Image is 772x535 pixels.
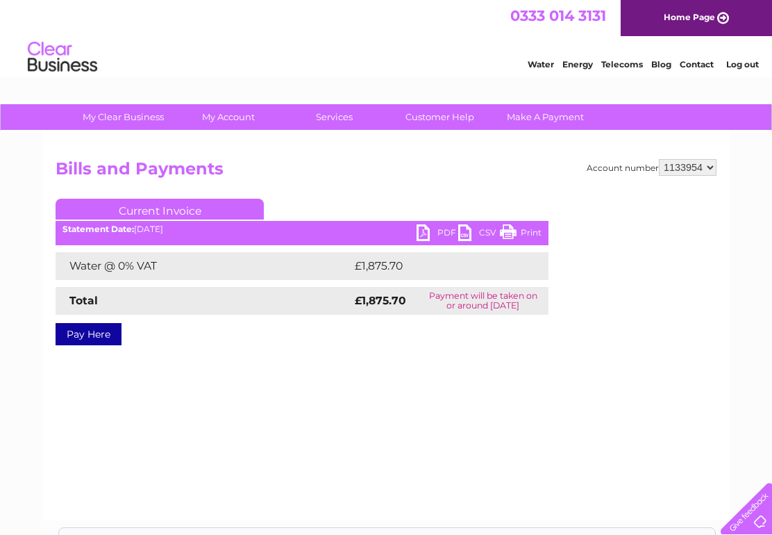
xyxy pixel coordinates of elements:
[56,199,264,220] a: Current Invoice
[417,287,548,315] td: Payment will be taken on or around [DATE]
[651,59,671,69] a: Blog
[69,294,98,307] strong: Total
[680,59,714,69] a: Contact
[458,224,500,245] a: CSV
[351,252,526,280] td: £1,875.70
[59,8,715,67] div: Clear Business is a trading name of Verastar Limited (registered in [GEOGRAPHIC_DATA] No. 3667643...
[27,36,98,79] img: logo.png
[528,59,554,69] a: Water
[417,224,458,245] a: PDF
[277,104,392,130] a: Services
[62,224,134,234] b: Statement Date:
[488,104,603,130] a: Make A Payment
[383,104,497,130] a: Customer Help
[56,323,121,345] a: Pay Here
[726,59,759,69] a: Log out
[56,159,716,186] h2: Bills and Payments
[562,59,593,69] a: Energy
[601,59,643,69] a: Telecoms
[66,104,181,130] a: My Clear Business
[56,252,351,280] td: Water @ 0% VAT
[56,224,548,234] div: [DATE]
[587,159,716,176] div: Account number
[500,224,542,245] a: Print
[355,294,406,307] strong: £1,875.70
[510,7,606,24] a: 0333 014 3131
[171,104,286,130] a: My Account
